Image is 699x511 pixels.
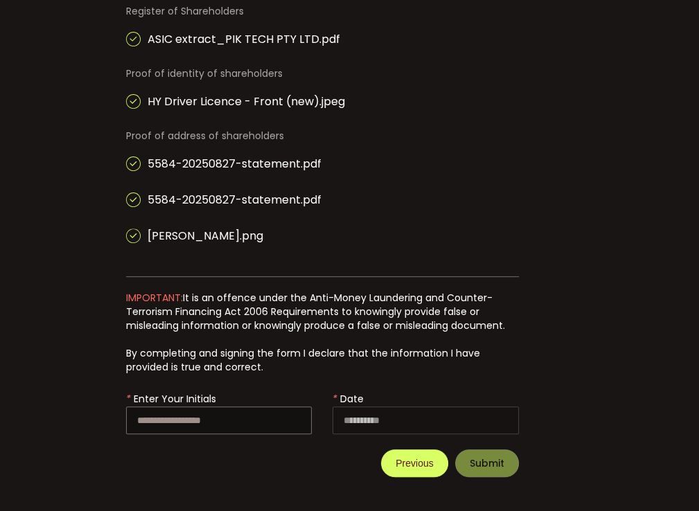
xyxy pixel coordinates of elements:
[630,445,699,511] iframe: Chat Widget
[126,291,183,305] span: IMPORTANT:
[333,406,519,434] input: 123
[470,458,504,468] span: Submit
[148,23,340,56] span: ASIC extract_PIK TECH PTY LTD.pdf
[381,449,448,477] button: Previous
[126,127,284,145] span: Proof of address of shareholders
[148,219,263,253] span: [PERSON_NAME].png
[455,449,519,477] button: Submit
[126,64,283,82] span: Proof of identity of shareholders
[148,85,345,118] span: HY Driver Licence - Front (new).jpeg
[148,183,321,217] span: 5584-20250827-statement.pdf
[126,2,244,20] span: Register of Shareholders
[126,291,505,332] span: It is an offence under the Anti-Money Laundering and Counter-Terrorism Financing Act 2006 Require...
[396,458,433,469] span: Previous
[148,147,321,181] span: 5584-20250827-statement.pdf
[126,332,519,385] span: By completing and signing the form I declare that the information I have provided is true and cor...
